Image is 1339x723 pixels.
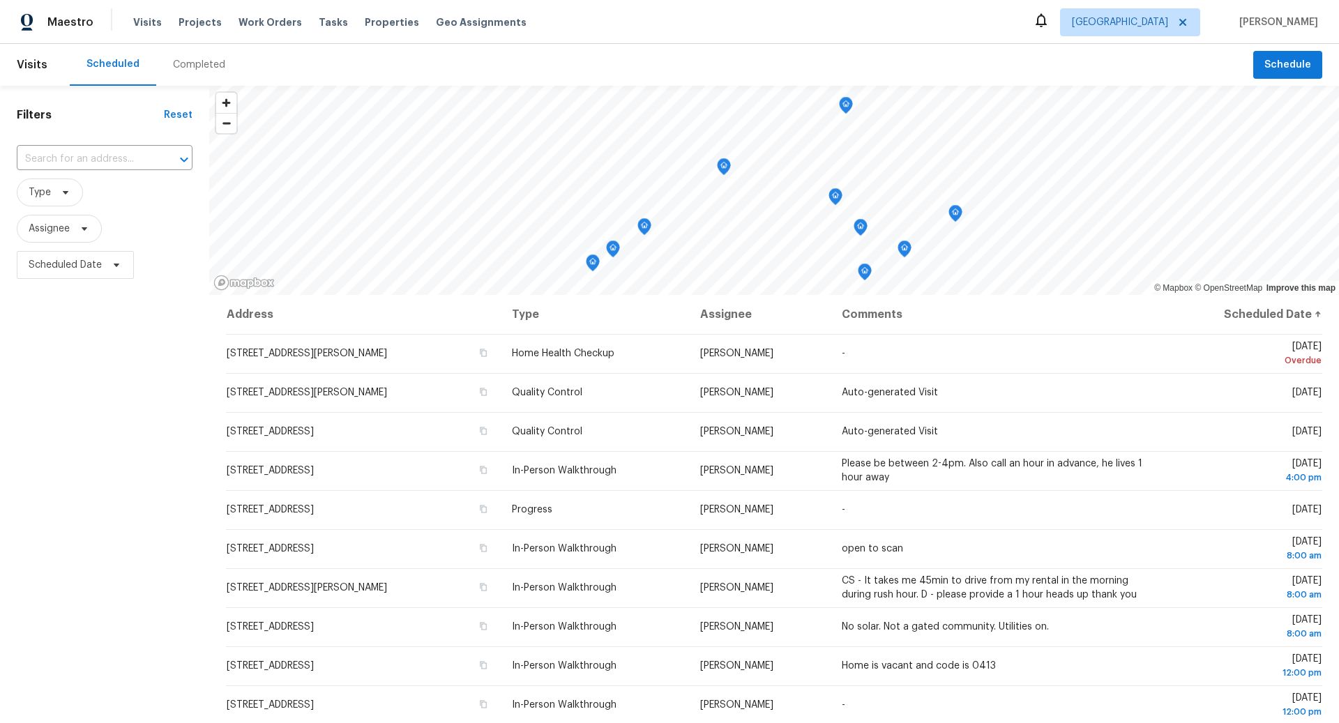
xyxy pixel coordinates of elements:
span: In-Person Walkthrough [512,583,616,593]
span: [STREET_ADDRESS] [227,700,314,710]
span: CS - It takes me 45min to drive from my rental in the morning during rush hour. D - please provid... [842,576,1137,600]
span: Zoom out [216,114,236,133]
button: Copy Address [477,698,490,710]
a: OpenStreetMap [1195,283,1262,293]
button: Open [174,150,194,169]
span: Schedule [1264,56,1311,74]
span: [PERSON_NAME] [700,700,773,710]
span: Geo Assignments [436,15,527,29]
span: Visits [17,50,47,80]
div: Map marker [606,241,620,262]
span: [STREET_ADDRESS] [227,505,314,515]
button: Copy Address [477,581,490,593]
span: [DATE] [1292,388,1322,397]
span: Progress [512,505,552,515]
div: 8:00 am [1171,627,1322,641]
button: Zoom in [216,93,236,113]
span: Please be between 2-4pm. Also call an hour in advance, he lives 1 hour away [842,459,1142,482]
span: [STREET_ADDRESS] [227,427,314,436]
div: 8:00 am [1171,588,1322,602]
span: [DATE] [1171,459,1322,485]
span: [STREET_ADDRESS][PERSON_NAME] [227,388,387,397]
div: Map marker [898,241,911,262]
div: Map marker [948,205,962,227]
span: [STREET_ADDRESS] [227,544,314,554]
span: Visits [133,15,162,29]
span: [PERSON_NAME] [700,622,773,632]
span: Auto-generated Visit [842,427,938,436]
span: [PERSON_NAME] [700,349,773,358]
th: Address [226,295,501,334]
span: In-Person Walkthrough [512,544,616,554]
span: [GEOGRAPHIC_DATA] [1072,15,1168,29]
th: Assignee [689,295,831,334]
span: In-Person Walkthrough [512,622,616,632]
span: Auto-generated Visit [842,388,938,397]
span: [PERSON_NAME] [700,583,773,593]
span: Type [29,185,51,199]
h1: Filters [17,108,164,122]
button: Copy Address [477,464,490,476]
div: Overdue [1171,353,1322,367]
span: [DATE] [1171,693,1322,719]
span: [DATE] [1171,654,1322,680]
button: Copy Address [477,659,490,671]
span: [STREET_ADDRESS] [227,622,314,632]
div: Reset [164,108,192,122]
span: Quality Control [512,388,582,397]
div: 12:00 pm [1171,666,1322,680]
th: Type [501,295,689,334]
span: Work Orders [239,15,302,29]
span: Home Health Checkup [512,349,614,358]
div: Map marker [717,158,731,180]
span: [DATE] [1171,537,1322,563]
th: Comments [831,295,1160,334]
button: Zoom out [216,113,236,133]
button: Copy Address [477,503,490,515]
span: Properties [365,15,419,29]
button: Copy Address [477,620,490,632]
span: - [842,700,845,710]
span: In-Person Walkthrough [512,466,616,475]
a: Improve this map [1266,283,1336,293]
div: Map marker [637,218,651,240]
div: Completed [173,58,225,72]
span: [DATE] [1292,427,1322,436]
span: [DATE] [1292,505,1322,515]
span: No solar. Not a gated community. Utilities on. [842,622,1049,632]
button: Copy Address [477,386,490,398]
div: 4:00 pm [1171,471,1322,485]
span: [STREET_ADDRESS] [227,466,314,475]
span: [DATE] [1171,342,1322,367]
input: Search for an address... [17,149,153,170]
span: open to scan [842,544,903,554]
span: [DATE] [1171,576,1322,602]
span: [PERSON_NAME] [700,388,773,397]
span: [STREET_ADDRESS][PERSON_NAME] [227,583,387,593]
div: Map marker [839,97,853,119]
span: [STREET_ADDRESS] [227,661,314,671]
span: [PERSON_NAME] [1234,15,1318,29]
span: Quality Control [512,427,582,436]
span: Home is vacant and code is 0413 [842,661,996,671]
div: Scheduled [86,57,139,71]
div: Map marker [829,188,842,210]
span: Tasks [319,17,348,27]
span: - [842,349,845,358]
button: Copy Address [477,347,490,359]
span: [PERSON_NAME] [700,427,773,436]
div: 8:00 am [1171,549,1322,563]
span: [STREET_ADDRESS][PERSON_NAME] [227,349,387,358]
span: [PERSON_NAME] [700,505,773,515]
span: Assignee [29,222,70,236]
span: Projects [179,15,222,29]
span: [DATE] [1171,615,1322,641]
span: [PERSON_NAME] [700,661,773,671]
div: 12:00 pm [1171,705,1322,719]
span: [PERSON_NAME] [700,466,773,475]
span: Maestro [47,15,93,29]
span: Scheduled Date [29,258,102,272]
div: Map marker [854,219,868,241]
th: Scheduled Date ↑ [1160,295,1322,334]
